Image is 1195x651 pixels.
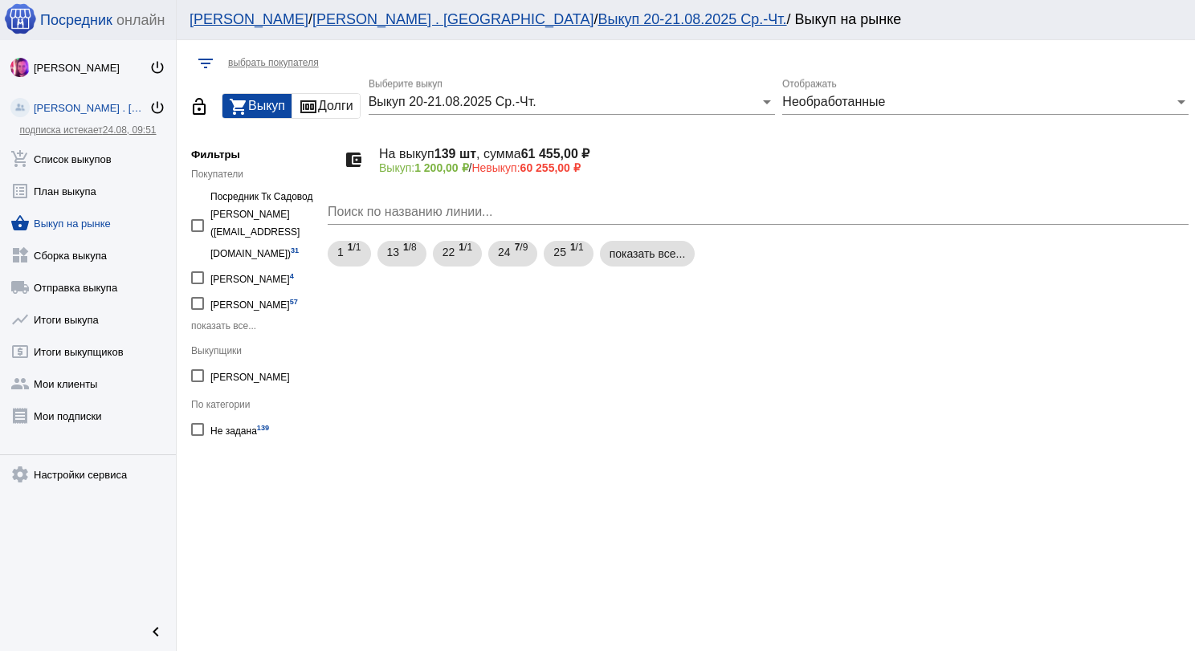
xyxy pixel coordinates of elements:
b: 1 [403,242,409,253]
div: [PERSON_NAME] [210,267,294,288]
b: 61 455,00 ₽ [521,147,590,161]
mat-icon: filter_list [196,54,215,73]
div: [PERSON_NAME] [34,62,149,74]
mat-icon: add_shopping_cart [10,149,30,169]
span: Невыкуп: [471,161,580,174]
p: / [379,161,1176,174]
span: выбрать покупателя [228,57,319,68]
small: 57 [290,298,298,306]
mat-icon: shopping_cart [229,97,248,116]
a: [PERSON_NAME] [190,11,308,27]
div: Не задана [210,418,269,440]
a: Выкуп 20-21.08.2025 Ср.-Чт. [597,11,786,27]
div: / / / Выкуп на рынке [190,11,1166,28]
span: Необработанные [782,95,885,108]
span: 1 [337,238,344,267]
h5: Фильтры [191,149,320,161]
div: Посредник Тк Садовод [PERSON_NAME] ([EMAIL_ADDRESS][DOMAIN_NAME]) [210,188,320,262]
mat-icon: power_settings_new [149,59,165,75]
small: 4 [290,272,294,280]
div: По категории [191,399,320,410]
b: 1 [459,242,464,253]
mat-icon: power_settings_new [149,100,165,116]
div: Покупатели [191,169,320,180]
h4: На выкуп , сумма [379,146,1176,161]
img: apple-icon-60x60.png [4,2,36,35]
small: 139 [257,424,269,432]
button: Выкуп [222,94,292,118]
span: Выкуп 20-21.08.2025 Ср.-Чт. [369,95,536,108]
b: 1 [348,242,353,253]
span: онлайн [116,12,165,29]
a: подписка истекает24.08, 09:51 [19,124,156,136]
mat-icon: lock_open [190,97,209,116]
img: 73xLq58P2BOqs-qIllg3xXCtabieAB0OMVER0XTxHpc0AjG-Rb2SSuXsq4It7hEfqgBcQNho.jpg [10,58,30,77]
div: [PERSON_NAME] . [GEOGRAPHIC_DATA] [34,102,149,114]
b: 1 200,00 ₽ [414,161,468,174]
mat-icon: widgets [10,246,30,265]
div: [PERSON_NAME] [210,364,290,386]
mat-icon: show_chart [10,310,30,329]
span: 13 [387,238,400,267]
span: 25 [553,238,566,267]
div: [PERSON_NAME] [210,292,298,314]
span: /1 [570,238,584,271]
span: 22 [443,238,455,267]
mat-icon: chevron_left [146,622,165,641]
button: Долги [292,94,360,118]
b: 60 255,00 ₽ [520,161,581,174]
mat-icon: local_shipping [10,278,30,297]
div: Выкупщики [191,345,320,356]
mat-icon: account_balance_wallet [341,147,366,173]
span: 24 [498,238,511,267]
span: показать все... [191,320,256,332]
span: /9 [515,238,528,271]
span: /8 [403,238,417,271]
span: /1 [459,238,472,271]
a: [PERSON_NAME] . [GEOGRAPHIC_DATA] [312,11,593,27]
mat-icon: money [299,97,318,116]
span: Посредник [40,12,112,29]
span: /1 [348,238,361,271]
small: 31 [291,246,299,254]
b: 139 шт [434,147,476,161]
mat-chip: показать все... [600,241,695,267]
mat-icon: local_atm [10,342,30,361]
mat-icon: group [10,374,30,393]
mat-icon: list_alt [10,181,30,201]
mat-icon: receipt [10,406,30,425]
mat-icon: shopping_basket [10,214,30,233]
span: 24.08, 09:51 [103,124,157,136]
b: 7 [515,242,520,253]
b: 1 [570,242,576,253]
span: Выкуп: [379,161,469,174]
img: community_200.png [10,98,30,117]
mat-icon: settings [10,465,30,484]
